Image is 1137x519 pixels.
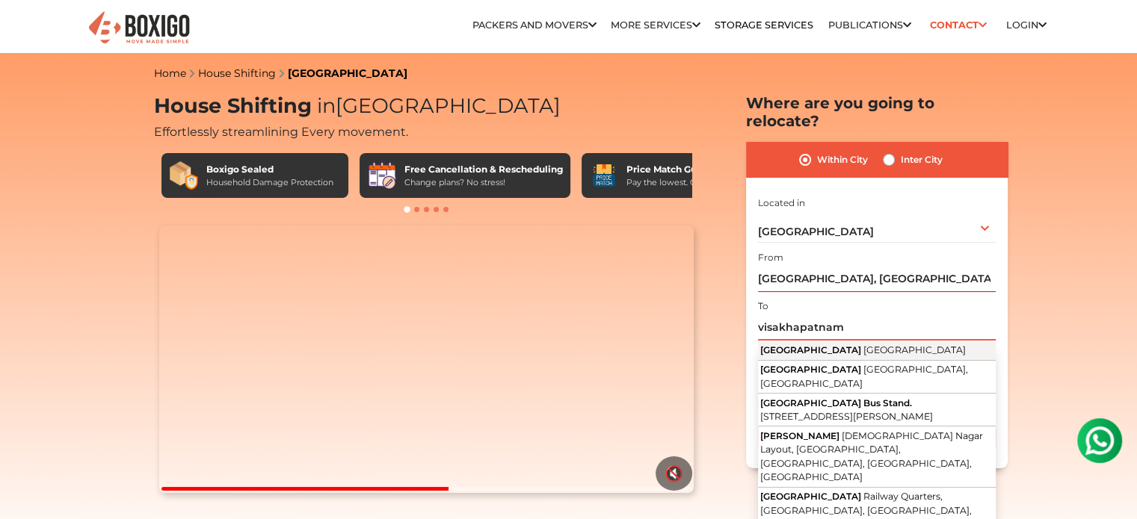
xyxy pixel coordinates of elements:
[760,364,861,375] span: [GEOGRAPHIC_DATA]
[746,94,1008,130] h2: Where are you going to relocate?
[154,66,186,80] a: Home
[758,251,783,264] label: From
[925,13,992,37] a: Contact
[198,66,276,80] a: House Shifting
[288,66,407,80] a: [GEOGRAPHIC_DATA]
[169,161,199,190] img: Boxigo Sealed
[87,10,191,46] img: Boxigo
[758,394,996,426] button: [GEOGRAPHIC_DATA] Bus Stand. [STREET_ADDRESS][PERSON_NAME]
[1006,19,1047,31] a: Login
[154,94,700,119] h1: House Shifting
[863,344,966,355] span: [GEOGRAPHIC_DATA]
[472,19,597,31] a: Packers and Movers
[317,93,336,118] span: in
[758,314,996,341] input: Select Building or Nearest Landmark
[312,93,561,118] span: [GEOGRAPHIC_DATA]
[758,266,996,292] input: Select Building or Nearest Landmark
[758,341,996,361] button: [GEOGRAPHIC_DATA] [GEOGRAPHIC_DATA]
[404,176,563,189] div: Change plans? No stress!
[760,411,933,422] span: [STREET_ADDRESS][PERSON_NAME]
[758,299,768,313] label: To
[760,491,861,502] span: [GEOGRAPHIC_DATA]
[758,225,874,238] span: [GEOGRAPHIC_DATA]
[611,19,700,31] a: More services
[715,19,813,31] a: Storage Services
[154,125,408,139] span: Effortlessly streamlining Every movement.
[901,151,943,169] label: Inter City
[656,456,692,491] button: 🔇
[206,163,333,176] div: Boxigo Sealed
[367,161,397,190] img: Free Cancellation & Rescheduling
[758,361,996,394] button: [GEOGRAPHIC_DATA] [GEOGRAPHIC_DATA], [GEOGRAPHIC_DATA]
[760,430,839,441] span: [PERSON_NAME]
[760,430,983,483] span: [DEMOGRAPHIC_DATA] Nagar Layout, [GEOGRAPHIC_DATA], [GEOGRAPHIC_DATA], [GEOGRAPHIC_DATA], [GEOGRA...
[817,151,868,169] label: Within City
[758,426,996,488] button: [PERSON_NAME] [DEMOGRAPHIC_DATA] Nagar Layout, [GEOGRAPHIC_DATA], [GEOGRAPHIC_DATA], [GEOGRAPHIC_...
[760,364,968,389] span: [GEOGRAPHIC_DATA], [GEOGRAPHIC_DATA]
[206,176,333,189] div: Household Damage Protection
[589,161,619,190] img: Price Match Guarantee
[760,397,912,408] span: [GEOGRAPHIC_DATA] Bus Stand.
[404,163,563,176] div: Free Cancellation & Rescheduling
[626,176,740,189] div: Pay the lowest. Guaranteed!
[760,344,861,355] span: [GEOGRAPHIC_DATA]
[758,196,805,210] label: Located in
[159,226,694,493] video: Your browser does not support the video tag.
[15,15,45,45] img: whatsapp-icon.svg
[626,163,740,176] div: Price Match Guarantee
[828,19,911,31] a: Publications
